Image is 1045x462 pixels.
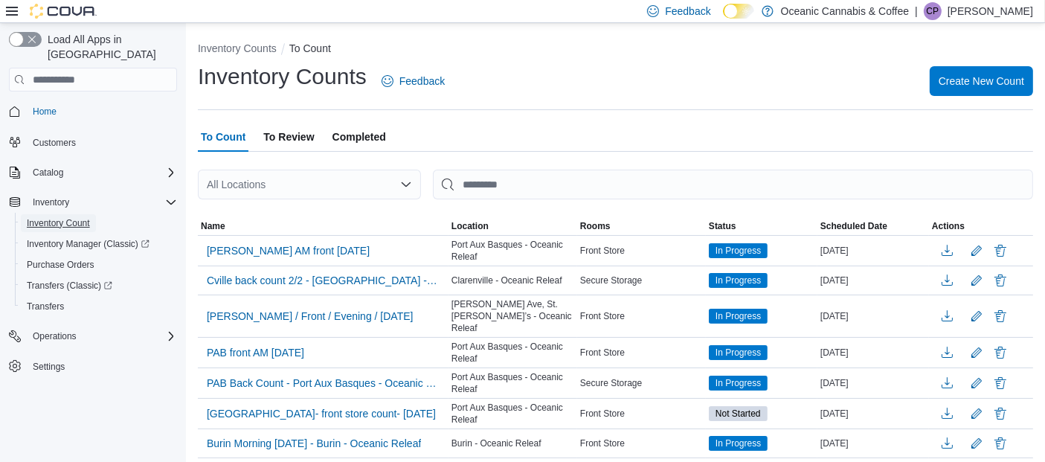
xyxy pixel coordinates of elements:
[3,326,183,347] button: Operations
[968,402,985,425] button: Edit count details
[817,434,929,452] div: [DATE]
[968,341,985,364] button: Edit count details
[577,307,706,325] div: Front Store
[15,254,183,275] button: Purchase Orders
[27,259,94,271] span: Purchase Orders
[27,132,177,151] span: Customers
[577,242,706,260] div: Front Store
[448,217,577,235] button: Location
[201,305,419,327] button: [PERSON_NAME] / Front / Evening / [DATE]
[15,213,183,234] button: Inventory Count
[30,4,97,19] img: Cova
[198,41,1033,59] nav: An example of EuiBreadcrumbs
[27,193,177,211] span: Inventory
[207,273,440,288] span: Cville back count 2/2 - [GEOGRAPHIC_DATA] - Oceanic Releaf
[3,100,183,122] button: Home
[201,341,310,364] button: PAB front AM [DATE]
[991,374,1009,392] button: Delete
[932,220,965,232] span: Actions
[3,356,183,377] button: Settings
[27,238,149,250] span: Inventory Manager (Classic)
[15,234,183,254] a: Inventory Manager (Classic)
[817,374,929,392] div: [DATE]
[21,298,70,315] a: Transfers
[201,269,446,292] button: Cville back count 2/2 - [GEOGRAPHIC_DATA] - Oceanic Releaf
[201,402,442,425] button: [GEOGRAPHIC_DATA]- front store count- [DATE]
[577,434,706,452] div: Front Store
[991,272,1009,289] button: Delete
[21,214,177,232] span: Inventory Count
[924,2,942,20] div: Chelsea Pardy
[577,344,706,362] div: Front Store
[33,330,77,342] span: Operations
[201,372,446,394] button: PAB Back Count - Port Aux Basques - Oceanic Releaf
[577,374,706,392] div: Secure Storage
[198,62,367,92] h1: Inventory Counts
[21,256,100,274] a: Purchase Orders
[716,437,761,450] span: In Progress
[207,436,421,451] span: Burin Morning [DATE] - Burin - Oceanic Releaf
[716,274,761,287] span: In Progress
[451,220,489,232] span: Location
[939,74,1024,89] span: Create New Count
[709,436,768,451] span: In Progress
[991,405,1009,423] button: Delete
[21,235,155,253] a: Inventory Manager (Classic)
[451,437,541,449] span: Burin - Oceanic Releaf
[201,240,376,262] button: [PERSON_NAME] AM front [DATE]
[3,162,183,183] button: Catalog
[709,406,768,421] span: Not Started
[451,239,574,263] span: Port Aux Basques - Oceanic Releaf
[451,298,574,334] span: [PERSON_NAME] Ave, St. [PERSON_NAME]’s - Oceanic Releaf
[207,243,370,258] span: [PERSON_NAME] AM front [DATE]
[27,217,90,229] span: Inventory Count
[709,345,768,360] span: In Progress
[716,244,761,257] span: In Progress
[201,122,245,152] span: To Count
[27,164,177,182] span: Catalog
[927,2,939,20] span: CP
[433,170,1033,199] input: This is a search bar. After typing your query, hit enter to filter the results lower in the page.
[577,217,706,235] button: Rooms
[15,296,183,317] button: Transfers
[42,32,177,62] span: Load All Apps in [GEOGRAPHIC_DATA]
[21,277,177,295] span: Transfers (Classic)
[33,137,76,149] span: Customers
[968,269,985,292] button: Edit count details
[451,341,574,365] span: Port Aux Basques - Oceanic Releaf
[198,42,277,54] button: Inventory Counts
[817,272,929,289] div: [DATE]
[207,406,436,421] span: [GEOGRAPHIC_DATA]- front store count- [DATE]
[991,307,1009,325] button: Delete
[21,277,118,295] a: Transfers (Classic)
[577,272,706,289] div: Secure Storage
[27,102,177,121] span: Home
[723,4,754,19] input: Dark Mode
[716,309,761,323] span: In Progress
[376,66,451,96] a: Feedback
[27,103,62,121] a: Home
[930,66,1033,96] button: Create New Count
[27,280,112,292] span: Transfers (Classic)
[991,434,1009,452] button: Delete
[3,192,183,213] button: Inventory
[21,214,96,232] a: Inventory Count
[948,2,1033,20] p: [PERSON_NAME]
[451,402,574,426] span: Port Aux Basques - Oceanic Releaf
[332,122,386,152] span: Completed
[451,371,574,395] span: Port Aux Basques - Oceanic Releaf
[33,196,69,208] span: Inventory
[33,361,65,373] span: Settings
[27,164,69,182] button: Catalog
[451,275,562,286] span: Clarenville - Oceanic Releaf
[399,74,445,89] span: Feedback
[289,42,331,54] button: To Count
[15,275,183,296] a: Transfers (Classic)
[27,357,177,376] span: Settings
[991,344,1009,362] button: Delete
[263,122,314,152] span: To Review
[665,4,710,19] span: Feedback
[400,179,412,190] button: Open list of options
[991,242,1009,260] button: Delete
[706,217,817,235] button: Status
